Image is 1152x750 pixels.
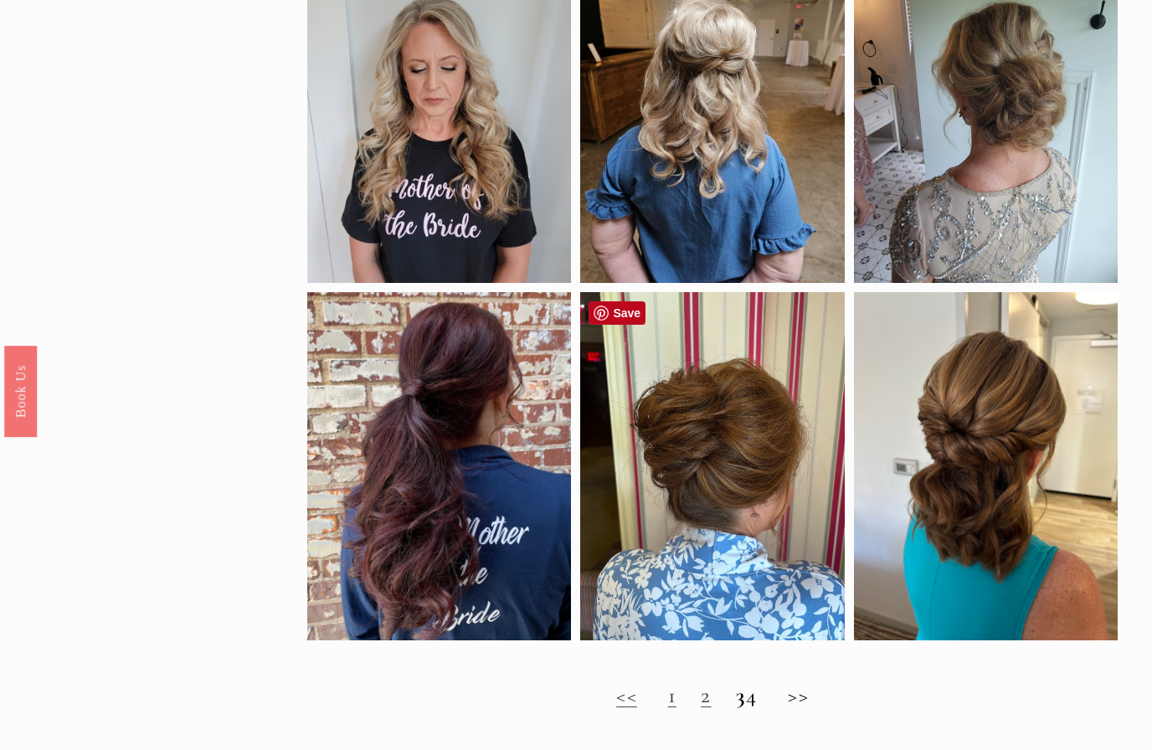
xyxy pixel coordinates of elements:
[307,682,1117,708] h2: 4 >>
[736,681,746,709] strong: 3
[668,681,676,709] a: 1
[616,681,637,709] a: <<
[701,681,711,709] a: 2
[589,301,645,325] a: Pin it!
[4,346,37,437] a: Book Us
